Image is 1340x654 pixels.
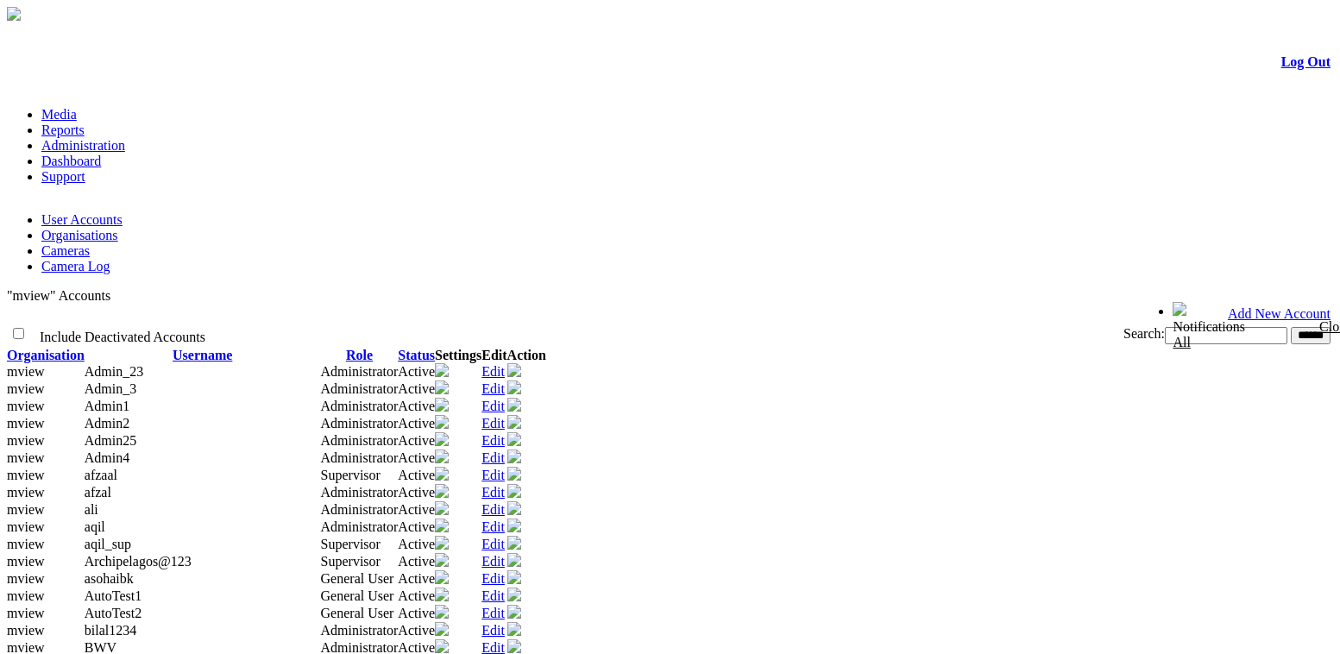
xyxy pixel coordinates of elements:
a: Deactivate [507,451,521,466]
img: user-active-green-icon.svg [507,501,521,515]
a: Support [41,169,85,184]
span: mview [7,450,45,465]
img: user-active-green-icon.svg [507,570,521,584]
a: Edit [481,571,505,586]
img: user-active-green-icon.svg [507,432,521,446]
a: Deactivate [507,486,521,500]
img: user-active-green-icon.svg [507,519,521,532]
a: Edit [481,537,505,551]
th: Edit [481,348,506,363]
td: Active [398,501,435,519]
a: Camera Log [41,259,110,274]
td: Supervisor [321,467,399,484]
img: user-active-green-icon.svg [507,415,521,429]
span: aqil [85,519,105,534]
a: Username [173,348,232,362]
td: Active [398,450,435,467]
span: mview [7,606,45,620]
a: Edit [481,485,505,500]
td: Active [398,553,435,570]
a: Deactivate [507,572,521,587]
span: Admin_3 [85,381,136,396]
img: camera24.png [435,605,449,619]
span: mview [7,537,45,551]
td: Administrator [321,363,399,380]
span: mview [7,399,45,413]
img: camera24.png [435,570,449,584]
img: user-active-green-icon.svg [507,380,521,394]
img: camera24.png [435,536,449,550]
span: Admin1 [85,399,129,413]
a: Edit [481,468,505,482]
td: Active [398,622,435,639]
td: General User [321,605,399,622]
td: Administrator [321,622,399,639]
span: AutoTest1 [85,588,142,603]
img: user-active-green-icon.svg [507,639,521,653]
td: Active [398,570,435,588]
td: Active [398,363,435,380]
a: Deactivate [507,624,521,638]
td: Administrator [321,484,399,501]
span: mview [7,554,45,569]
span: mview [7,364,45,379]
a: Edit [481,381,505,396]
a: Deactivate [507,468,521,483]
a: Deactivate [507,538,521,552]
a: Administration [41,138,125,153]
img: camera24.png [435,467,449,481]
td: Supervisor [321,553,399,570]
th: Settings [435,348,481,363]
img: camera24.png [435,622,449,636]
span: Welcome, afzaal (Supervisor) [1005,303,1139,316]
img: camera24.png [435,553,449,567]
span: afzal [85,485,111,500]
span: mview [7,485,45,500]
img: user-active-green-icon.svg [507,553,521,567]
th: Action [507,348,546,363]
img: user-active-green-icon.svg [507,605,521,619]
span: ali [85,502,98,517]
img: camera24.png [435,380,449,394]
span: Admin_23 [85,364,143,379]
td: General User [321,588,399,605]
a: Edit [481,623,505,638]
a: Deactivate [507,607,521,621]
img: camera24.png [435,432,449,446]
td: Administrator [321,415,399,432]
span: mview [7,571,45,586]
span: mview [7,519,45,534]
td: Active [398,484,435,501]
img: camera24.png [435,519,449,532]
span: Admin4 [85,450,129,465]
a: Edit [481,554,505,569]
td: Administrator [321,450,399,467]
a: Edit [481,588,505,603]
td: Active [398,467,435,484]
td: General User [321,570,399,588]
a: Reports [41,123,85,137]
a: Edit [481,416,505,431]
td: Active [398,519,435,536]
td: Supervisor [321,536,399,553]
td: Administrator [321,519,399,536]
img: camera24.png [435,398,449,412]
a: Cameras [41,243,90,258]
img: camera24.png [435,501,449,515]
a: Organisation [7,348,85,362]
img: camera24.png [435,484,449,498]
a: Deactivate [507,503,521,518]
td: Administrator [321,380,399,398]
img: camera24.png [435,588,449,601]
a: Status [398,348,435,362]
td: Active [398,415,435,432]
a: Dashboard [41,154,101,168]
a: Media [41,107,77,122]
td: Administrator [321,432,399,450]
span: aqil_sup [85,537,131,551]
a: Deactivate [507,399,521,414]
a: Deactivate [507,417,521,431]
span: asohaibk [85,571,134,586]
img: bell24.png [1173,302,1186,316]
td: Active [398,380,435,398]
